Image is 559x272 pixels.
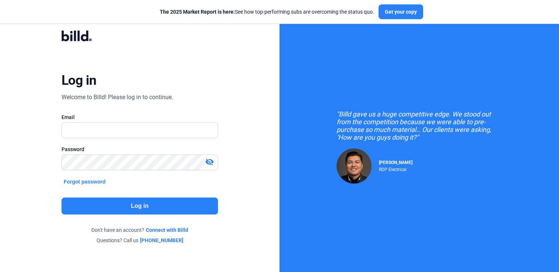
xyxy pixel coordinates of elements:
mat-icon: visibility_off [205,157,214,166]
div: Welcome to Billd! Please log in to continue. [61,93,173,102]
button: Get your copy [379,4,423,19]
div: Log in [61,72,96,88]
button: Forgot password [61,178,108,186]
div: "Billd gave us a huge competitive edge. We stood out from the competition because we were able to... [337,110,502,141]
div: Password [61,146,218,153]
button: Log in [61,198,218,215]
a: Connect with Billd [146,226,188,234]
div: Don't have an account? [61,226,218,234]
div: Questions? Call us [61,237,218,244]
div: See how top-performing subs are overcoming the status quo. [160,8,374,15]
div: RDP Electrical [379,165,412,172]
span: The 2025 Market Report is here: [160,9,235,15]
a: [PHONE_NUMBER] [140,237,183,244]
img: Raul Pacheco [337,149,372,184]
div: Email [61,114,218,121]
span: [PERSON_NAME] [379,160,412,165]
